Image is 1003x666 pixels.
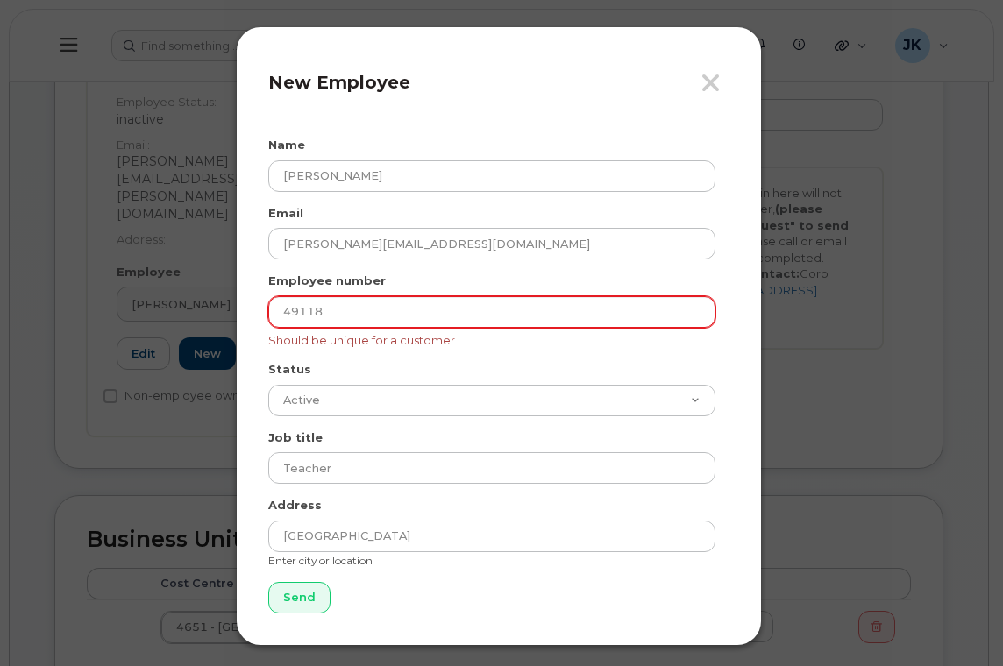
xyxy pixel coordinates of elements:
[268,429,323,446] label: Job title
[268,137,305,153] label: Name
[268,205,303,222] label: Email
[268,273,386,289] label: Employee number
[268,554,373,567] small: Enter city or location
[268,72,729,93] h4: New Employee
[268,332,715,349] span: Should be unique for a customer
[268,497,322,514] label: Address
[268,582,331,614] input: Send
[268,361,311,378] label: Status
